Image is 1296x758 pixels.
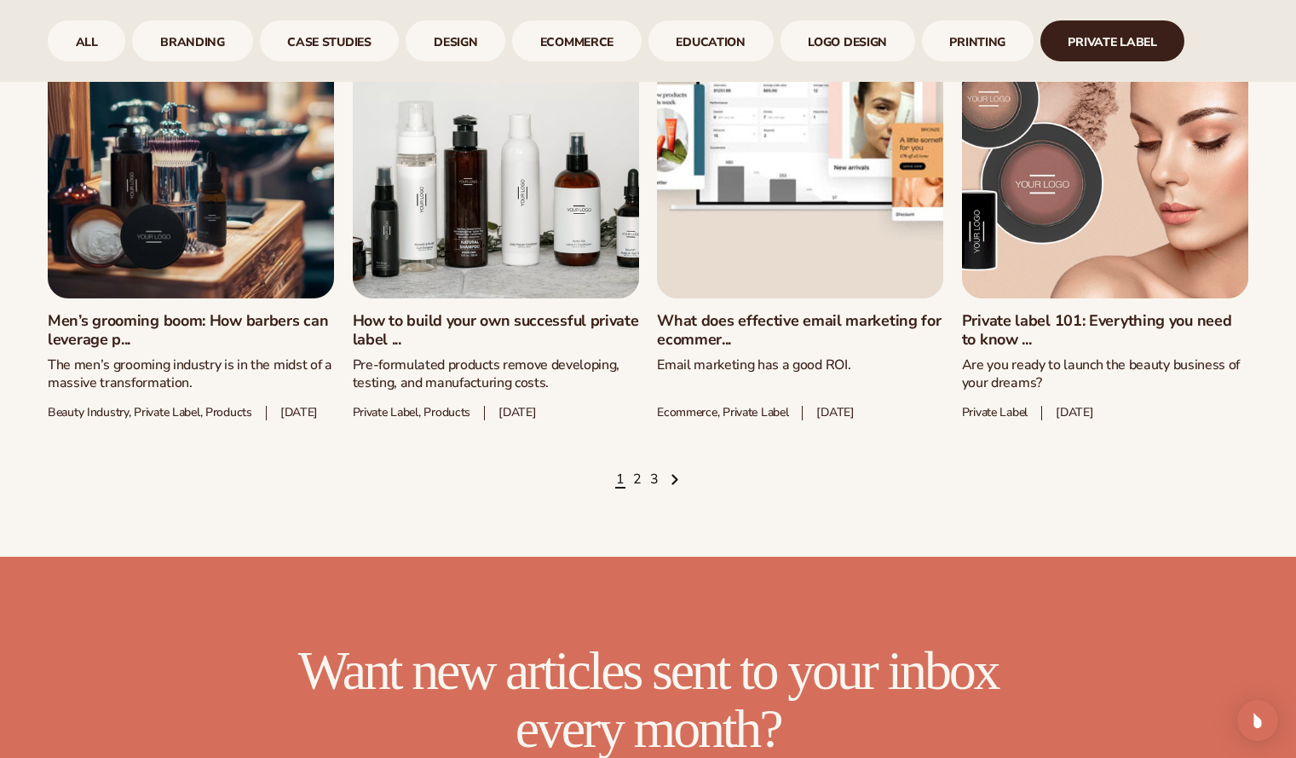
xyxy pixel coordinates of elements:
[48,406,252,420] span: Beauty industry, Private label, Products
[132,20,252,61] a: branding
[667,471,681,489] a: Next page
[650,471,659,489] a: Page 3
[48,312,334,349] a: Men’s grooming boom: How barbers can leverage p...
[291,642,1005,756] h2: Want new articles sent to your inbox every month?
[1040,20,1185,61] a: Private Label
[512,20,642,61] div: 5 / 9
[780,20,915,61] a: logo design
[648,20,774,61] div: 6 / 9
[962,312,1248,349] a: Private label 101: Everything you need to know ...
[657,312,943,349] a: What does effective email marketing for ecommer...
[48,471,1248,489] nav: Pagination
[512,20,642,61] a: ecommerce
[657,406,788,420] span: Ecommerce, Private label
[406,20,505,61] a: design
[406,20,505,61] div: 4 / 9
[48,20,125,61] a: All
[260,20,400,61] a: case studies
[922,20,1034,61] div: 8 / 9
[648,20,774,61] a: Education
[48,20,125,61] div: 1 / 9
[1040,20,1185,61] div: 9 / 9
[132,20,252,61] div: 2 / 9
[962,406,1028,420] span: Private label
[633,471,642,489] a: Page 2
[353,312,639,349] a: How to build your own successful private label ...
[616,471,625,489] a: Page 1
[922,20,1034,61] a: printing
[780,20,915,61] div: 7 / 9
[353,406,471,420] span: Private label, Products
[260,20,400,61] div: 3 / 9
[1237,700,1278,741] div: Open Intercom Messenger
